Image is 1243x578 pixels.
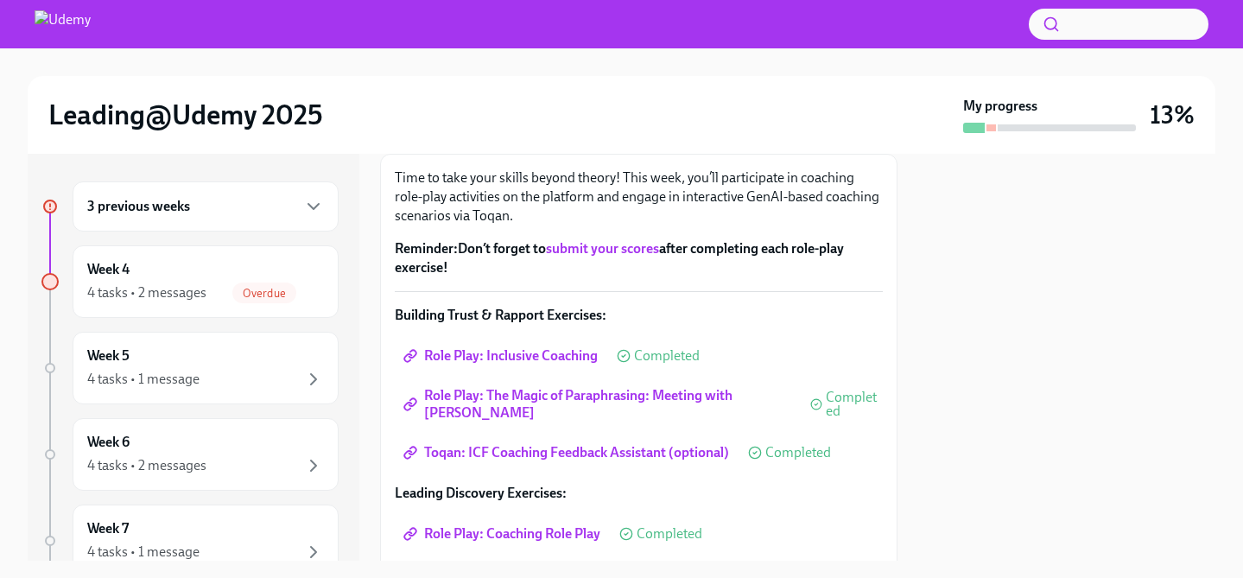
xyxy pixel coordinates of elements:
[41,332,339,404] a: Week 54 tasks • 1 message
[395,339,610,373] a: Role Play: Inclusive Coaching
[395,168,883,225] p: Time to take your skills beyond theory! This week, you’ll participate in coaching role-play activ...
[1150,99,1195,130] h3: 13%
[395,240,844,276] strong: Don’t forget to after completing each role-play exercise!
[634,349,700,363] span: Completed
[407,396,791,413] span: Role Play: The Magic of Paraphrasing: Meeting with [PERSON_NAME]
[963,97,1037,116] strong: My progress
[87,260,130,279] h6: Week 4
[87,346,130,365] h6: Week 5
[546,240,659,257] a: submit your scores
[41,245,339,318] a: Week 44 tasks • 2 messagesOverdue
[407,347,598,365] span: Role Play: Inclusive Coaching
[765,446,831,460] span: Completed
[48,98,323,132] h2: Leading@Udemy 2025
[73,181,339,232] div: 3 previous weeks
[232,287,296,300] span: Overdue
[87,543,200,562] div: 4 tasks • 1 message
[407,525,600,543] span: Role Play: Coaching Role Play
[637,527,702,541] span: Completed
[395,485,567,501] strong: Leading Discovery Exercises:
[41,418,339,491] a: Week 64 tasks • 2 messages
[87,519,129,538] h6: Week 7
[87,456,206,475] div: 4 tasks • 2 messages
[87,433,130,452] h6: Week 6
[395,307,606,323] strong: Building Trust & Rapport Exercises:
[87,197,190,216] h6: 3 previous weeks
[395,240,458,257] strong: Reminder:
[395,435,741,470] a: Toqan: ICF Coaching Feedback Assistant (optional)
[87,370,200,389] div: 4 tasks • 1 message
[395,517,612,551] a: Role Play: Coaching Role Play
[395,387,803,422] a: Role Play: The Magic of Paraphrasing: Meeting with [PERSON_NAME]
[87,283,206,302] div: 4 tasks • 2 messages
[407,444,729,461] span: Toqan: ICF Coaching Feedback Assistant (optional)
[826,391,883,418] span: Completed
[35,10,91,38] img: Udemy
[41,505,339,577] a: Week 74 tasks • 1 message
